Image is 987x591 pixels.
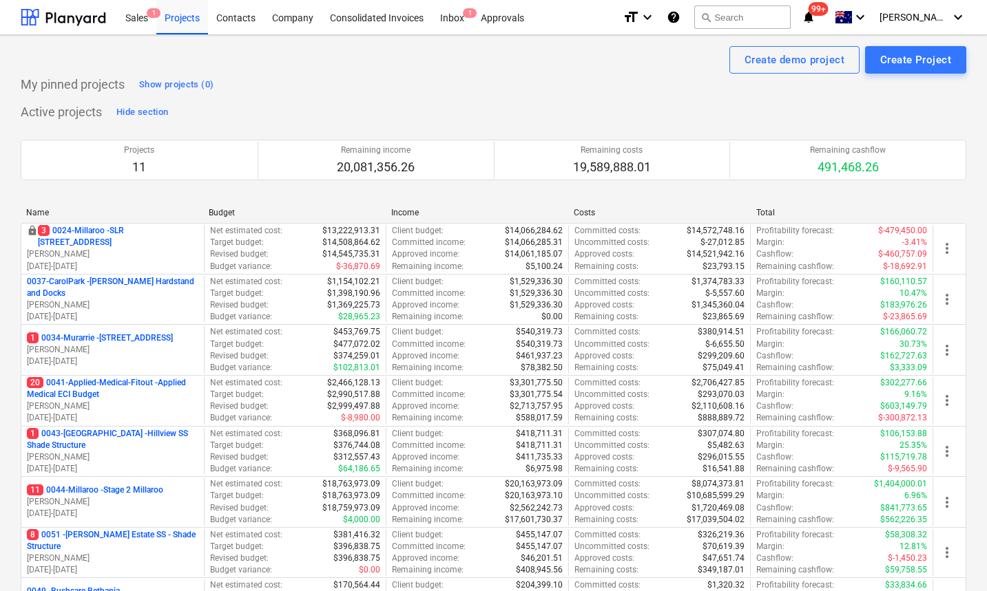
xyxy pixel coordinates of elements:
[392,311,464,323] p: Remaining income :
[333,552,380,564] p: $396,838.75
[392,326,444,338] p: Client budget :
[883,261,927,272] p: $-18,692.91
[756,288,785,299] p: Margin :
[939,342,955,358] span: more_vert
[574,326,641,338] p: Committed costs :
[27,412,198,424] p: [DATE] - [DATE]
[392,541,466,552] p: Committed income :
[27,377,43,388] span: 20
[756,225,834,237] p: Profitability forecast :
[939,392,955,409] span: more_vert
[336,261,380,272] p: $-36,870.69
[700,237,745,248] p: $-27,012.85
[802,9,815,25] i: notifications
[113,101,172,123] button: Hide section
[756,428,834,440] p: Profitability forecast :
[27,428,39,439] span: 1
[505,225,563,237] p: $14,066,284.62
[516,529,563,541] p: $455,147.07
[574,440,650,451] p: Uncommitted costs :
[516,412,563,424] p: $588,017.59
[639,9,656,25] i: keyboard_arrow_down
[27,261,198,272] p: [DATE] - [DATE]
[756,490,785,502] p: Margin :
[210,339,264,350] p: Target budget :
[136,74,217,96] button: Show projects (0)
[880,377,927,389] p: $302,277.66
[337,159,415,175] p: 20,081,356.26
[574,451,634,463] p: Approved costs :
[210,541,264,552] p: Target budget :
[880,400,927,412] p: $603,149.79
[574,412,638,424] p: Remaining costs :
[139,77,214,93] div: Show projects (0)
[333,326,380,338] p: $453,769.75
[27,377,198,425] div: 200041-Applied-Medical-Fitout -Applied Medical ECI Budget[PERSON_NAME][DATE]-[DATE]
[705,288,745,299] p: $-5,557.60
[210,326,282,338] p: Net estimated cost :
[700,12,711,23] span: search
[27,332,173,344] p: 0034-Murarrie - [STREET_ADDRESS]
[703,261,745,272] p: $23,793.15
[526,261,563,272] p: $5,100.24
[574,339,650,350] p: Uncommitted costs :
[574,311,638,323] p: Remaining costs :
[124,144,154,156] p: Projects
[756,362,834,374] p: Remaining cashflow :
[900,541,927,552] p: 12.81%
[210,490,264,502] p: Target budget :
[510,288,563,299] p: $1,529,336.30
[885,529,927,541] p: $58,308.32
[574,237,650,248] p: Uncommitted costs :
[756,377,834,389] p: Profitability forecast :
[574,428,641,440] p: Committed costs :
[880,326,927,338] p: $166,060.72
[392,440,466,451] p: Committed income :
[707,440,745,451] p: $5,482.63
[756,478,834,490] p: Profitability forecast :
[574,261,638,272] p: Remaining costs :
[38,225,50,236] span: 3
[505,514,563,526] p: $17,601,730.37
[745,51,844,69] div: Create demo project
[338,311,380,323] p: $28,965.23
[210,428,282,440] p: Net estimated cost :
[210,276,282,288] p: Net estimated cost :
[756,311,834,323] p: Remaining cashflow :
[392,514,464,526] p: Remaining income :
[392,502,459,514] p: Approved income :
[27,225,38,248] div: This project is confidential
[703,362,745,374] p: $75,049.41
[574,362,638,374] p: Remaining costs :
[918,525,987,591] iframe: Chat Widget
[756,276,834,288] p: Profitability forecast :
[574,248,634,260] p: Approved costs :
[510,299,563,311] p: $1,529,336.30
[756,463,834,475] p: Remaining cashflow :
[27,428,198,475] div: 10043-[GEOGRAPHIC_DATA] -Hillview SS Shade Structure[PERSON_NAME][DATE]-[DATE]
[516,440,563,451] p: $418,711.31
[27,276,198,323] div: 0037-CarolPark -[PERSON_NAME] Hardstand and Docks[PERSON_NAME][DATE]-[DATE]
[392,552,459,564] p: Approved income :
[327,400,380,412] p: $2,999,497.88
[392,490,466,502] p: Committed income :
[878,248,927,260] p: $-460,757.09
[505,237,563,248] p: $14,066,285.31
[574,529,641,541] p: Committed costs :
[392,276,444,288] p: Client budget :
[392,288,466,299] p: Committed income :
[687,248,745,260] p: $14,521,942.16
[756,326,834,338] p: Profitability forecast :
[392,478,444,490] p: Client budget :
[322,490,380,502] p: $18,763,973.09
[210,463,272,475] p: Budget variance :
[878,225,927,237] p: $-479,450.00
[692,400,745,412] p: $2,110,608.16
[27,496,198,508] p: [PERSON_NAME]
[27,428,198,451] p: 0043-[GEOGRAPHIC_DATA] - Hillview SS Shade Structure
[623,9,639,25] i: format_size
[27,248,198,260] p: [PERSON_NAME]
[756,339,785,350] p: Margin :
[27,332,198,367] div: 10034-Murarrie -[STREET_ADDRESS][PERSON_NAME][DATE]-[DATE]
